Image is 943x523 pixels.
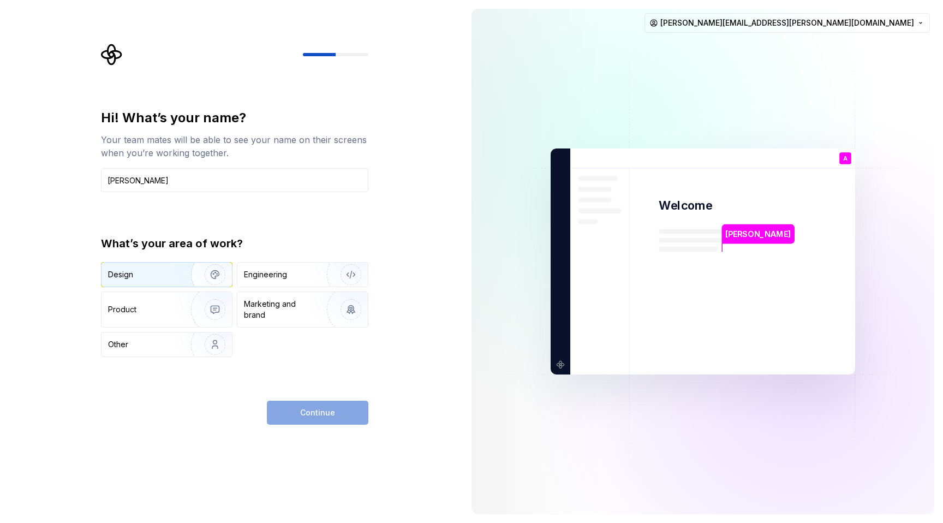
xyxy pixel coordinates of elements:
p: [PERSON_NAME] [725,228,791,240]
svg: Supernova Logo [101,44,123,66]
span: [PERSON_NAME][EMAIL_ADDRESS][PERSON_NAME][DOMAIN_NAME] [660,17,914,28]
div: Marketing and brand [244,299,318,320]
div: What’s your area of work? [101,236,368,251]
div: Your team mates will be able to see your name on their screens when you’re working together. [101,133,368,159]
div: Other [108,339,128,350]
div: Engineering [244,269,287,280]
input: Han Solo [101,168,368,192]
div: Product [108,304,136,315]
button: [PERSON_NAME][EMAIL_ADDRESS][PERSON_NAME][DOMAIN_NAME] [644,13,930,33]
p: Welcome [659,198,712,213]
div: Hi! What’s your name? [101,109,368,127]
p: A [843,156,847,162]
div: Design [108,269,133,280]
